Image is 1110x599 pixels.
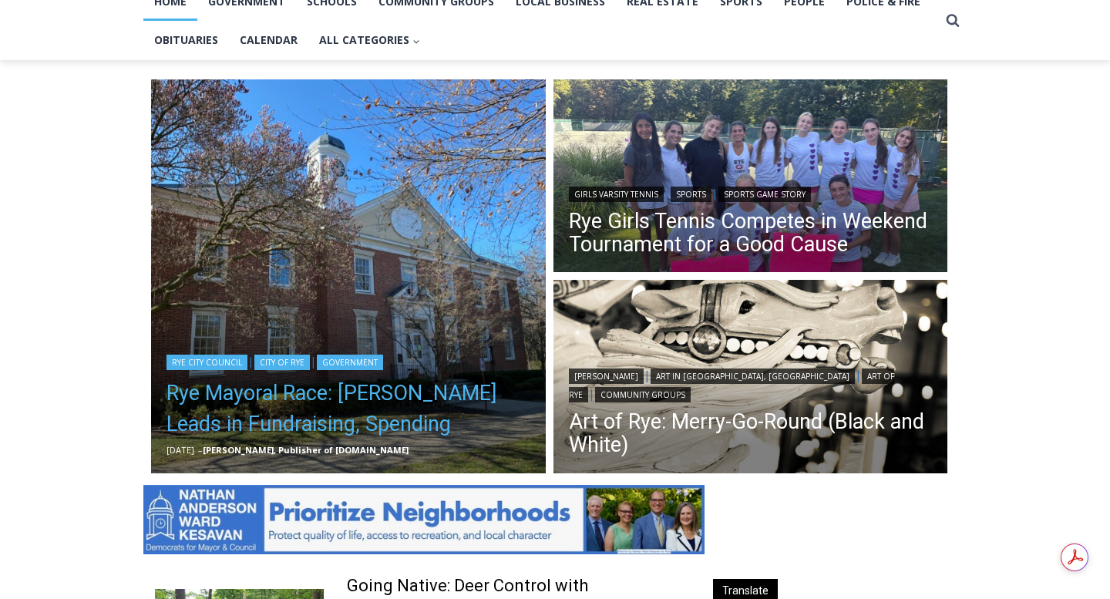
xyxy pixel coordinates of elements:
[553,79,948,277] a: Read More Rye Girls Tennis Competes in Weekend Tournament for a Good Cause
[166,352,530,370] div: | |
[569,183,933,202] div: | |
[229,21,308,59] a: Calendar
[151,79,546,474] a: Read More Rye Mayoral Race: Henderson Leads in Fundraising, Spending
[180,130,187,146] div: 6
[166,355,247,370] a: Rye City Council
[143,21,229,59] a: Obituaries
[12,155,205,190] h4: [PERSON_NAME] Read Sanctuary Fall Fest: [DATE]
[671,187,711,202] a: Sports
[651,368,855,384] a: Art in [GEOGRAPHIC_DATA], [GEOGRAPHIC_DATA]
[569,210,933,256] a: Rye Girls Tennis Competes in Weekend Tournament for a Good Cause
[173,130,177,146] div: /
[553,280,948,477] a: Read More Art of Rye: Merry-Go-Round (Black and White)
[553,79,948,277] img: (PHOTO: The top Rye Girls Varsity Tennis team poses after the Georgia Williams Memorial Scholarsh...
[569,187,664,202] a: Girls Varsity Tennis
[151,79,546,474] img: Rye City Hall Rye, NY
[595,387,691,402] a: Community Groups
[718,187,811,202] a: Sports Game Story
[403,153,715,188] span: Intern @ [DOMAIN_NAME]
[553,280,948,477] img: [PHOTO: Merry-Go-Round (Black and White). Lights blur in the background as the horses spin. By Jo...
[162,130,169,146] div: 3
[569,410,933,456] a: Art of Rye: Merry-Go-Round (Black and White)
[1,153,230,192] a: [PERSON_NAME] Read Sanctuary Fall Fest: [DATE]
[203,444,409,456] a: [PERSON_NAME], Publisher of [DOMAIN_NAME]
[166,378,530,439] a: Rye Mayoral Race: [PERSON_NAME] Leads in Fundraising, Spending
[569,365,933,402] div: | | |
[317,355,383,370] a: Government
[198,444,203,456] span: –
[308,21,431,59] button: Child menu of All Categories
[166,444,194,456] time: [DATE]
[371,150,747,192] a: Intern @ [DOMAIN_NAME]
[569,368,894,402] a: Art of Rye
[389,1,728,150] div: "The first chef I interviewed talked about coming to [GEOGRAPHIC_DATA] from [GEOGRAPHIC_DATA] in ...
[569,368,644,384] a: [PERSON_NAME]
[254,355,310,370] a: City of Rye
[162,45,220,126] div: Face Painting
[939,7,967,35] button: View Search Form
